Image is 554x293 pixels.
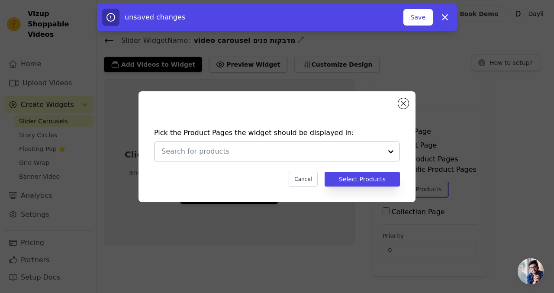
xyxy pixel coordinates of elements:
[518,258,544,284] a: פתח צ'אט
[154,128,400,138] h4: Pick the Product Pages the widget should be displayed in:
[398,98,409,109] button: Close modal
[289,172,318,187] button: Cancel
[125,13,185,21] span: unsaved changes
[161,146,382,157] input: Search for products
[325,172,400,187] button: Select Products
[403,9,433,26] button: Save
